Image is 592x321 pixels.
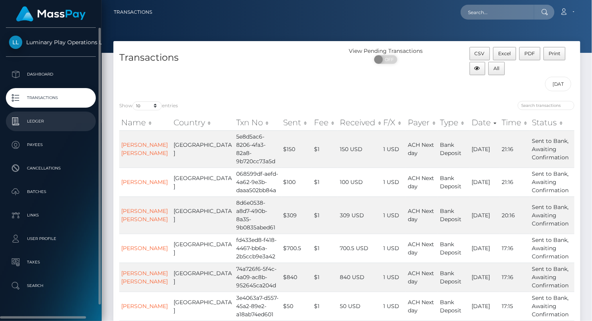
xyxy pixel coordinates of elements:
select: Showentries [133,101,162,110]
td: [GEOGRAPHIC_DATA] [172,197,234,234]
td: $100 [282,168,312,197]
td: fd433ed8-f418-4467-bb6a-2b5ccb9e3a42 [234,234,281,263]
img: Luminary Play Operations Limited [9,36,22,49]
p: Cancellations [9,162,93,174]
td: 21:16 [500,130,530,168]
span: Print [549,50,560,56]
td: Bank Deposit [438,234,470,263]
td: [GEOGRAPHIC_DATA] [172,168,234,197]
span: OFF [379,55,398,64]
td: [DATE] [470,168,500,197]
td: 1 USD [381,263,405,292]
a: User Profile [6,229,96,249]
a: Dashboard [6,65,96,84]
p: Search [9,280,93,292]
td: 3e4063a7-d557-45a2-89e2-a18ab74ed601 [234,292,281,321]
span: All [494,65,500,71]
td: [GEOGRAPHIC_DATA] [172,234,234,263]
td: $1 [312,292,338,321]
p: Dashboard [9,69,93,80]
img: MassPay Logo [16,6,86,22]
a: [PERSON_NAME] [PERSON_NAME] [121,270,168,285]
a: [PERSON_NAME] [121,179,168,186]
td: 17:16 [500,234,530,263]
th: Fee: activate to sort column ascending [312,115,338,130]
td: $1 [312,263,338,292]
span: CSV [475,50,485,56]
td: 1 USD [381,168,405,197]
td: $1 [312,130,338,168]
th: Time: activate to sort column ascending [500,115,530,130]
a: Ledger [6,112,96,131]
div: View Pending Transactions [347,47,425,55]
td: 17:15 [500,292,530,321]
a: Cancellations [6,159,96,178]
td: $1 [312,197,338,234]
td: [GEOGRAPHIC_DATA] [172,130,234,168]
td: 1 USD [381,130,405,168]
p: Batches [9,186,93,198]
span: ACH Next day [408,241,434,256]
td: Bank Deposit [438,168,470,197]
td: Bank Deposit [438,197,470,234]
td: 150 USD [338,130,381,168]
td: $1 [312,234,338,263]
td: 50 USD [338,292,381,321]
span: ACH Next day [408,270,434,285]
td: Sent to Bank, Awaiting Confirmation [530,168,574,197]
span: Luminary Play Operations Limited [6,39,96,46]
p: Transactions [9,92,93,104]
th: Received: activate to sort column ascending [338,115,381,130]
td: 840 USD [338,263,381,292]
th: Country: activate to sort column ascending [172,115,234,130]
th: Txn No: activate to sort column ascending [234,115,281,130]
button: Excel [493,47,516,60]
a: [PERSON_NAME] [PERSON_NAME] [121,141,168,157]
td: 21:16 [500,168,530,197]
h4: Transactions [119,51,341,65]
td: Bank Deposit [438,130,470,168]
button: All [488,62,505,75]
td: [DATE] [470,234,500,263]
span: ACH Next day [408,141,434,157]
input: Search transactions [518,101,574,110]
td: 100 USD [338,168,381,197]
p: Payees [9,139,93,151]
td: [GEOGRAPHIC_DATA] [172,263,234,292]
td: Bank Deposit [438,263,470,292]
td: 1 USD [381,292,405,321]
td: 5e8d5ac6-8206-4fa3-82a8-9b720cc73a5d [234,130,281,168]
th: Type: activate to sort column ascending [438,115,470,130]
td: [DATE] [470,292,500,321]
th: Name: activate to sort column ascending [119,115,172,130]
input: Date filter [545,77,571,91]
td: Sent to Bank, Awaiting Confirmation [530,263,574,292]
td: 1 USD [381,197,405,234]
label: Show entries [119,101,178,110]
td: Bank Deposit [438,292,470,321]
td: 8d6e0538-a8d7-490b-8a35-9b0835abed61 [234,197,281,234]
a: Transactions [114,4,152,20]
p: Links [9,209,93,221]
a: Search [6,276,96,296]
p: User Profile [9,233,93,245]
p: Ledger [9,115,93,127]
td: $50 [282,292,312,321]
td: $840 [282,263,312,292]
td: [DATE] [470,263,500,292]
span: PDF [524,50,535,56]
td: Sent to Bank, Awaiting Confirmation [530,130,574,168]
a: [PERSON_NAME] [PERSON_NAME] [121,207,168,223]
td: 309 USD [338,197,381,234]
td: Sent to Bank, Awaiting Confirmation [530,234,574,263]
input: Search... [461,5,534,20]
button: Print [544,47,566,60]
td: 1 USD [381,234,405,263]
td: $150 [282,130,312,168]
td: 17:16 [500,263,530,292]
td: [DATE] [470,197,500,234]
a: Transactions [6,88,96,108]
td: 20:16 [500,197,530,234]
p: Taxes [9,256,93,268]
th: Payer: activate to sort column ascending [406,115,438,130]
